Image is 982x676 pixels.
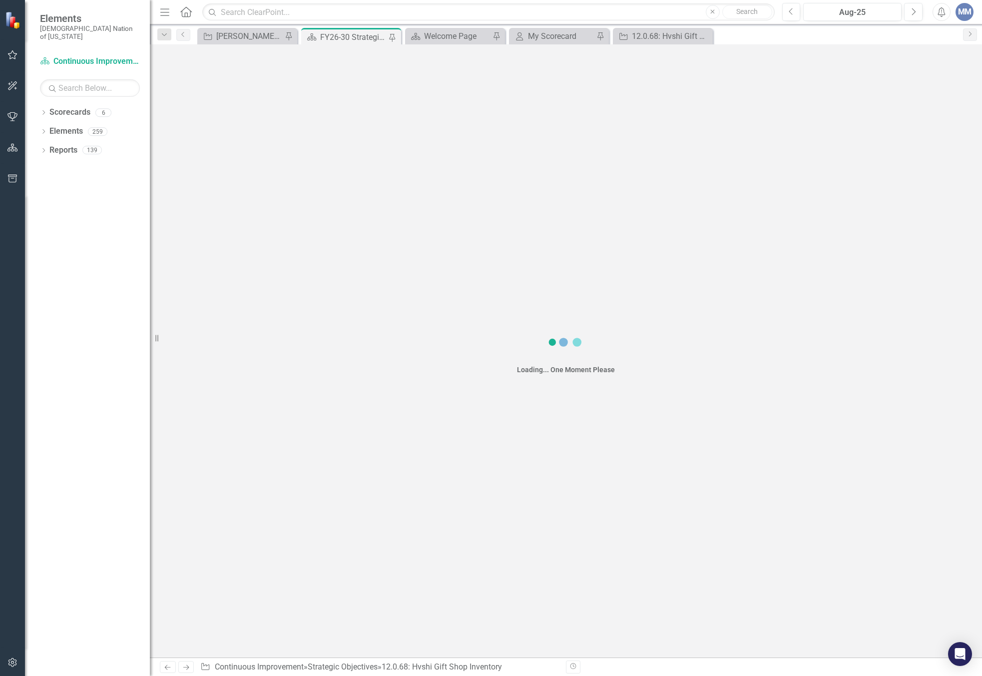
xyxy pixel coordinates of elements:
div: My Scorecard [528,30,594,42]
button: Search [722,5,772,19]
a: My Scorecard [511,30,594,42]
a: Strategic Objectives [308,662,378,672]
div: Welcome Page [424,30,490,42]
a: Elements [49,126,83,137]
input: Search Below... [40,79,140,97]
a: Scorecards [49,107,90,118]
button: MM [956,3,974,21]
a: Continuous Improvement [215,662,304,672]
a: Welcome Page [408,30,490,42]
span: Search [736,7,758,15]
button: Aug-25 [803,3,902,21]
a: Reports [49,145,77,156]
div: 12.0.68: Hvshi Gift Shop Inventory [382,662,502,672]
div: 259 [88,127,107,136]
div: Loading... One Moment Please [517,365,615,375]
span: Elements [40,12,140,24]
a: 12.0.68: Hvshi Gift Shop Inventory [615,30,710,42]
div: 6 [95,108,111,117]
a: [PERSON_NAME] SO's [200,30,282,42]
div: 139 [82,146,102,155]
input: Search ClearPoint... [202,3,774,21]
div: 12.0.68: Hvshi Gift Shop Inventory [632,30,710,42]
div: FY26-30 Strategic Plan [320,31,386,43]
small: [DEMOGRAPHIC_DATA] Nation of [US_STATE] [40,24,140,41]
a: Continuous Improvement [40,56,140,67]
div: Open Intercom Messenger [948,642,972,666]
div: Aug-25 [807,6,898,18]
img: ClearPoint Strategy [5,11,22,29]
div: » » [200,662,558,673]
div: [PERSON_NAME] SO's [216,30,282,42]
